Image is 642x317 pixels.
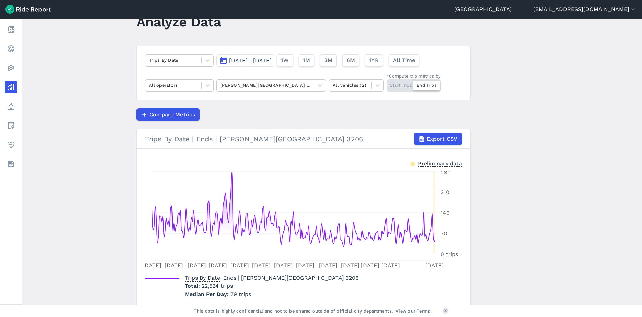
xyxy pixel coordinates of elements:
[347,56,355,64] span: 6M
[209,262,227,269] tspan: [DATE]
[418,160,462,167] div: Preliminary data
[252,262,271,269] tspan: [DATE]
[145,133,462,145] div: Trips By Date | Ends | [PERSON_NAME][GEOGRAPHIC_DATA] 3206
[454,5,512,13] a: [GEOGRAPHIC_DATA]
[136,12,221,31] h1: Analyze Data
[324,56,332,64] span: 3M
[387,73,441,79] div: *Compute trip metrics by
[427,135,457,143] span: Export CSV
[389,54,419,67] button: All Time
[202,283,233,289] span: 22,524 trips
[341,262,359,269] tspan: [DATE]
[229,57,272,64] span: [DATE]—[DATE]
[216,54,274,67] button: [DATE]—[DATE]
[396,308,432,314] a: View our Terms.
[5,139,17,151] a: Health
[188,262,206,269] tspan: [DATE]
[342,54,359,67] button: 6M
[5,100,17,113] a: Policy
[319,262,337,269] tspan: [DATE]
[136,108,200,121] button: Compare Metrics
[277,54,293,67] button: 1W
[365,54,383,67] button: 1YR
[425,262,444,269] tspan: [DATE]
[320,54,337,67] button: 3M
[441,210,450,216] tspan: 140
[143,262,161,269] tspan: [DATE]
[441,230,447,237] tspan: 70
[441,189,449,196] tspan: 210
[5,23,17,36] a: Report
[296,262,314,269] tspan: [DATE]
[5,62,17,74] a: Heatmaps
[441,251,458,257] tspan: 0 trips
[5,81,17,93] a: Analyze
[149,110,195,119] span: Compare Metrics
[5,5,51,14] img: Ride Report
[230,262,249,269] tspan: [DATE]
[185,272,220,282] span: Trips By Date
[185,290,359,298] p: 79 trips
[393,56,415,64] span: All Time
[165,262,183,269] tspan: [DATE]
[361,262,379,269] tspan: [DATE]
[5,158,17,170] a: Datasets
[299,54,314,67] button: 1M
[281,56,289,64] span: 1W
[274,262,293,269] tspan: [DATE]
[303,56,310,64] span: 1M
[185,274,359,281] span: | Ends | [PERSON_NAME][GEOGRAPHIC_DATA] 3206
[414,133,462,145] button: Export CSV
[185,283,202,289] span: Total
[533,5,637,13] button: [EMAIL_ADDRESS][DOMAIN_NAME]
[5,119,17,132] a: Areas
[5,43,17,55] a: Realtime
[381,262,400,269] tspan: [DATE]
[441,169,451,176] tspan: 280
[185,289,230,298] span: Median Per Day
[369,56,379,64] span: 1YR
